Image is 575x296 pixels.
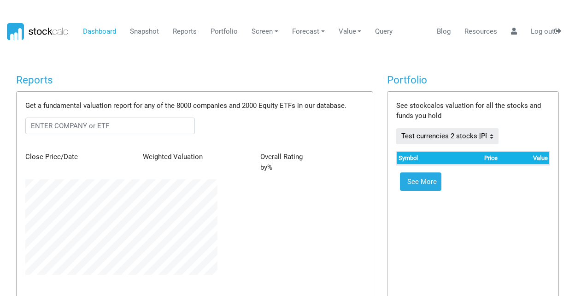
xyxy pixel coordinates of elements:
a: Log out [528,23,565,41]
span: Close Price/Date [25,153,78,161]
a: Query [372,23,396,41]
p: See stockcalcs valuation for all the stocks and funds you hold [396,101,550,121]
a: Dashboard [80,23,120,41]
a: Snapshot [127,23,163,41]
input: ENTER COMPANY or ETF [25,118,195,134]
th: Value [499,152,550,165]
a: See More [400,172,442,191]
a: Value [335,23,365,41]
span: Overall Rating [260,153,303,161]
span: Weighted Valuation [143,153,203,161]
a: Resources [461,23,501,41]
h4: Reports [16,74,373,86]
th: Symbol [397,152,450,165]
p: Get a fundamental valuation report for any of the 8000 companies and 2000 Equity ETFs in our data... [25,101,364,111]
th: Price [450,152,499,165]
div: by % [253,152,371,172]
a: Forecast [288,23,328,41]
a: Reports [170,23,200,41]
h4: Portfolio [387,74,559,86]
a: Screen [248,23,282,41]
a: Blog [434,23,454,41]
a: Portfolio [207,23,241,41]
